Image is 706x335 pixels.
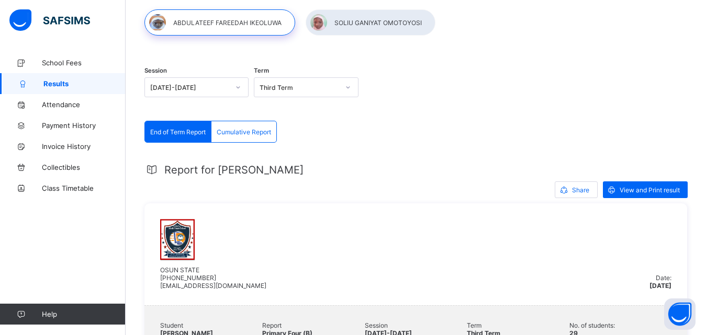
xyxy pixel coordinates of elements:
[260,84,339,91] div: Third Term
[262,321,364,329] span: Report
[656,274,671,282] span: Date:
[42,310,125,318] span: Help
[42,59,126,67] span: School Fees
[217,128,271,136] span: Cumulative Report
[254,67,269,74] span: Term
[42,163,126,171] span: Collectibles
[144,67,167,74] span: Session
[42,100,126,109] span: Attendance
[664,298,696,330] button: Open asap
[150,84,229,91] div: [DATE]-[DATE]
[42,121,126,130] span: Payment History
[160,266,266,290] span: OSUN STATE [PHONE_NUMBER] [EMAIL_ADDRESS][DOMAIN_NAME]
[572,186,589,194] span: Share
[43,79,126,88] span: Results
[42,184,126,192] span: Class Timetable
[365,321,467,329] span: Session
[164,164,304,176] span: Report for [PERSON_NAME]
[150,128,206,136] span: End of Term Report
[9,9,90,31] img: safsims
[620,186,680,194] span: View and Print result
[467,321,569,329] span: Term
[569,321,671,329] span: No. of students:
[42,142,126,151] span: Invoice History
[160,219,195,261] img: umssosun.png
[649,282,671,290] span: [DATE]
[160,321,262,329] span: Student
